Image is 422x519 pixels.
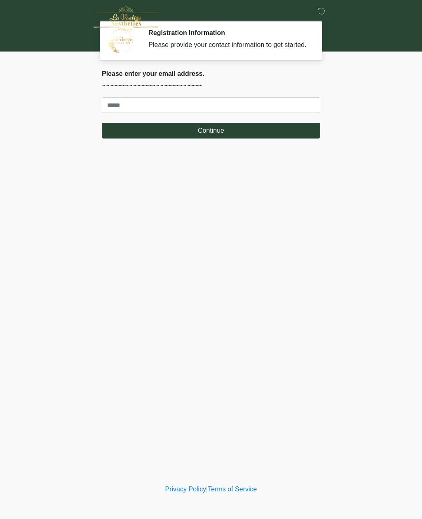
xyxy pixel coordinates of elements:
div: Please provide your contact information to get started. [148,40,308,50]
a: | [206,486,208,493]
a: Privacy Policy [165,486,206,493]
button: Continue [102,123,320,139]
h2: Please enter your email address. [102,70,320,77]
img: Agent Avatar [108,29,133,54]
img: Le Vestige Aesthetics Logo [94,6,158,33]
a: Terms of Service [208,486,257,493]
p: ~~~~~~~~~~~~~~~~~~~~~~~~~~ [102,81,320,91]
